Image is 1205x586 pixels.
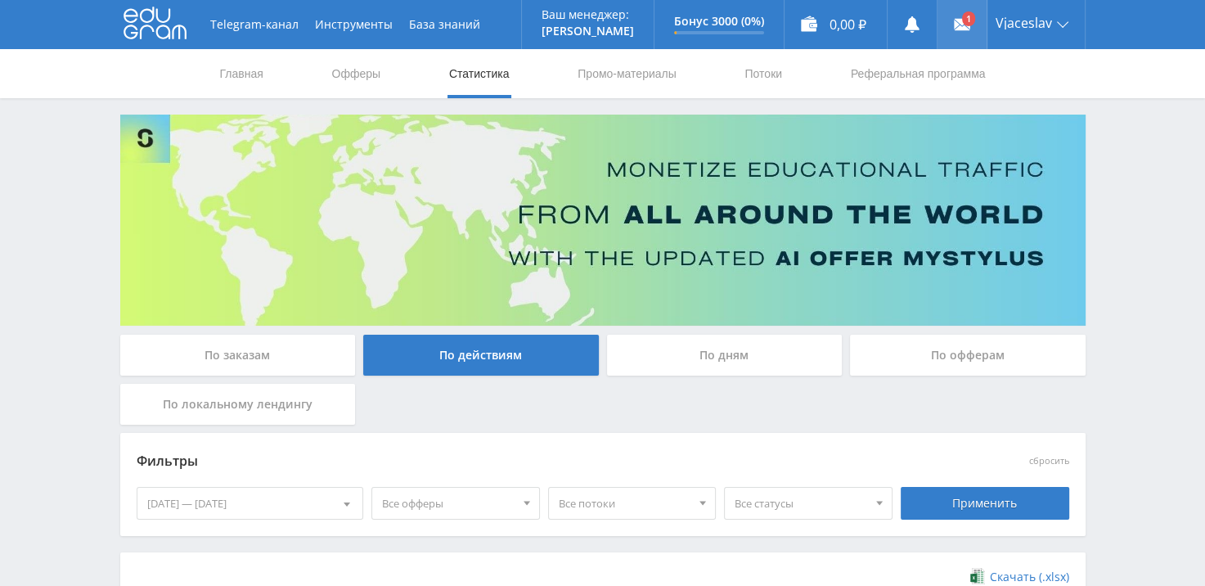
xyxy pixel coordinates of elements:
span: Все статусы [735,488,867,519]
span: Все офферы [382,488,515,519]
span: Скачать (.xlsx) [990,570,1069,584]
div: [DATE] — [DATE] [137,488,363,519]
div: По офферам [850,335,1086,376]
p: Ваш менеджер: [542,8,634,21]
button: сбросить [1029,456,1069,467]
a: Статистика [447,49,511,98]
a: Главная [218,49,265,98]
a: Офферы [330,49,383,98]
div: По дням [607,335,843,376]
a: Реферальная программа [849,49,987,98]
div: Применить [901,487,1069,520]
img: Banner [120,115,1086,326]
div: Фильтры [137,449,834,474]
p: [PERSON_NAME] [542,25,634,38]
a: Промо-материалы [576,49,677,98]
a: Потоки [743,49,784,98]
a: Скачать (.xlsx) [970,569,1068,585]
p: Бонус 3000 (0%) [674,15,764,28]
img: xlsx [970,568,984,584]
div: По действиям [363,335,599,376]
span: Vjaceslav [996,16,1052,29]
span: Все потоки [559,488,691,519]
div: По заказам [120,335,356,376]
div: По локальному лендингу [120,384,356,425]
